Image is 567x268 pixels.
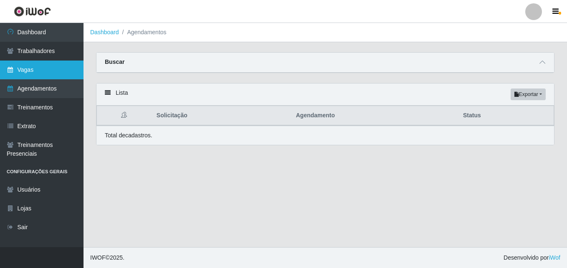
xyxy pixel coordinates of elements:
span: Desenvolvido por [504,253,560,262]
div: Lista [96,83,554,106]
li: Agendamentos [119,28,167,37]
th: Solicitação [152,106,291,126]
span: © 2025 . [90,253,124,262]
strong: Buscar [105,58,124,65]
p: Total de cadastros. [105,131,152,140]
nav: breadcrumb [84,23,567,42]
th: Agendamento [291,106,458,126]
img: CoreUI Logo [14,6,51,17]
a: iWof [549,254,560,261]
a: Dashboard [90,29,119,35]
span: IWOF [90,254,106,261]
button: Exportar [511,88,546,100]
th: Status [458,106,554,126]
